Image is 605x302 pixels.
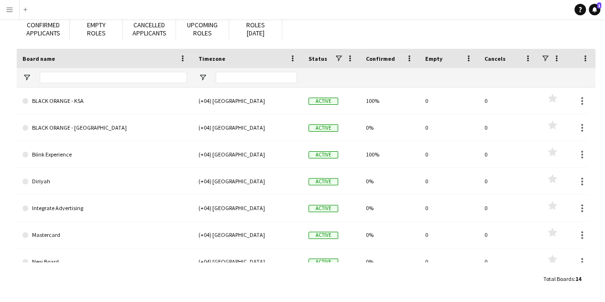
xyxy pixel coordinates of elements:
[360,88,419,114] div: 100%
[308,98,338,105] span: Active
[22,195,187,222] a: Integrate Advertising
[193,195,303,221] div: (+04) [GEOGRAPHIC_DATA]
[419,222,479,248] div: 0
[575,275,581,282] span: 14
[419,141,479,168] div: 0
[40,72,187,83] input: Board name Filter Input
[22,88,187,114] a: BLACK ORANGE - KSA
[193,248,303,275] div: (+04) [GEOGRAPHIC_DATA]
[360,222,419,248] div: 0%
[308,205,338,212] span: Active
[193,141,303,168] div: (+04) [GEOGRAPHIC_DATA]
[193,168,303,194] div: (+04) [GEOGRAPHIC_DATA]
[216,72,297,83] input: Timezone Filter Input
[479,248,538,275] div: 0
[26,21,60,37] span: Confirmed applicants
[479,114,538,141] div: 0
[308,55,327,62] span: Status
[193,222,303,248] div: (+04) [GEOGRAPHIC_DATA]
[22,73,31,82] button: Open Filter Menu
[479,88,538,114] div: 0
[187,21,218,37] span: Upcoming roles
[360,195,419,221] div: 0%
[360,168,419,194] div: 0%
[87,21,106,37] span: Empty roles
[22,141,187,168] a: Blink Experience
[425,55,442,62] span: Empty
[308,124,338,132] span: Active
[246,21,265,37] span: Roles [DATE]
[479,195,538,221] div: 0
[193,88,303,114] div: (+04) [GEOGRAPHIC_DATA]
[308,232,338,239] span: Active
[366,55,395,62] span: Confirmed
[22,114,187,141] a: BLACK ORANGE - [GEOGRAPHIC_DATA]
[543,275,574,282] span: Total Boards
[193,114,303,141] div: (+04) [GEOGRAPHIC_DATA]
[589,4,600,15] a: 1
[479,141,538,168] div: 0
[22,55,55,62] span: Board name
[308,151,338,158] span: Active
[22,168,187,195] a: Diriyah
[198,73,207,82] button: Open Filter Menu
[308,258,338,266] span: Active
[360,141,419,168] div: 100%
[419,88,479,114] div: 0
[419,168,479,194] div: 0
[22,222,187,248] a: Mastercard
[132,21,166,37] span: Cancelled applicants
[360,114,419,141] div: 0%
[484,55,506,62] span: Cancels
[419,248,479,275] div: 0
[308,178,338,185] span: Active
[22,248,187,275] a: New Board
[479,222,538,248] div: 0
[543,269,581,288] div: :
[198,55,225,62] span: Timezone
[597,2,601,9] span: 1
[419,195,479,221] div: 0
[479,168,538,194] div: 0
[360,248,419,275] div: 0%
[419,114,479,141] div: 0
